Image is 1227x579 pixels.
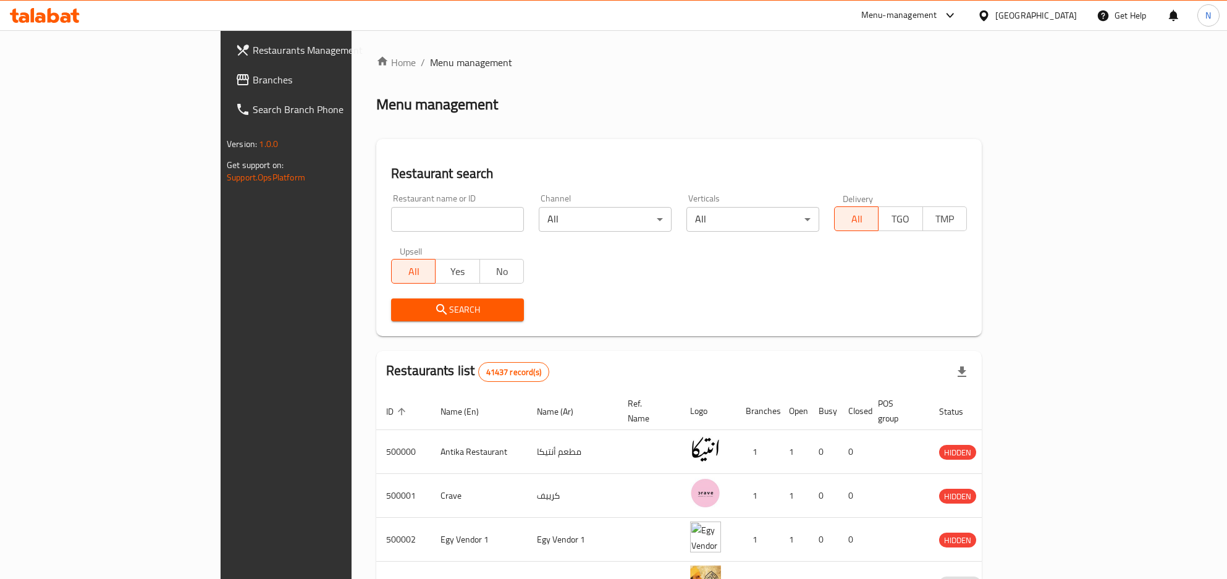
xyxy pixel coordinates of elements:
[809,430,838,474] td: 0
[227,136,257,152] span: Version:
[400,247,423,255] label: Upsell
[391,298,524,321] button: Search
[227,157,284,173] span: Get support on:
[680,392,736,430] th: Logo
[226,65,426,95] a: Branches
[834,206,879,231] button: All
[628,396,665,426] span: Ref. Name
[736,518,779,562] td: 1
[376,55,982,70] nav: breadcrumb
[253,43,416,57] span: Restaurants Management
[838,430,868,474] td: 0
[843,194,874,203] label: Delivery
[878,396,914,426] span: POS group
[485,263,519,281] span: No
[779,474,809,518] td: 1
[840,210,874,228] span: All
[527,430,618,474] td: مطعم أنتيكا
[537,404,589,419] span: Name (Ar)
[690,522,721,552] img: Egy Vendor 1
[939,533,976,547] span: HIDDEN
[809,392,838,430] th: Busy
[431,430,527,474] td: Antika Restaurant
[939,533,976,547] div: HIDDEN
[527,474,618,518] td: كرييف
[226,95,426,124] a: Search Branch Phone
[838,474,868,518] td: 0
[479,366,549,378] span: 41437 record(s)
[861,8,937,23] div: Menu-management
[809,518,838,562] td: 0
[838,392,868,430] th: Closed
[779,392,809,430] th: Open
[838,518,868,562] td: 0
[883,210,917,228] span: TGO
[253,72,416,87] span: Branches
[253,102,416,117] span: Search Branch Phone
[928,210,962,228] span: TMP
[939,489,976,504] span: HIDDEN
[376,95,498,114] h2: Menu management
[736,430,779,474] td: 1
[397,263,431,281] span: All
[690,478,721,509] img: Crave
[226,35,426,65] a: Restaurants Management
[386,361,549,382] h2: Restaurants list
[391,259,436,284] button: All
[995,9,1077,22] div: [GEOGRAPHIC_DATA]
[391,207,524,232] input: Search for restaurant name or ID..
[690,434,721,465] img: Antika Restaurant
[779,518,809,562] td: 1
[947,357,977,387] div: Export file
[391,164,967,183] h2: Restaurant search
[435,259,479,284] button: Yes
[259,136,278,152] span: 1.0.0
[939,404,979,419] span: Status
[922,206,967,231] button: TMP
[227,169,305,185] a: Support.OpsPlatform
[686,207,819,232] div: All
[479,259,524,284] button: No
[539,207,672,232] div: All
[809,474,838,518] td: 0
[431,474,527,518] td: Crave
[1205,9,1211,22] span: N
[386,404,410,419] span: ID
[939,446,976,460] span: HIDDEN
[431,518,527,562] td: Egy Vendor 1
[878,206,922,231] button: TGO
[441,263,474,281] span: Yes
[736,474,779,518] td: 1
[430,55,512,70] span: Menu management
[736,392,779,430] th: Branches
[527,518,618,562] td: Egy Vendor 1
[441,404,495,419] span: Name (En)
[779,430,809,474] td: 1
[401,302,514,318] span: Search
